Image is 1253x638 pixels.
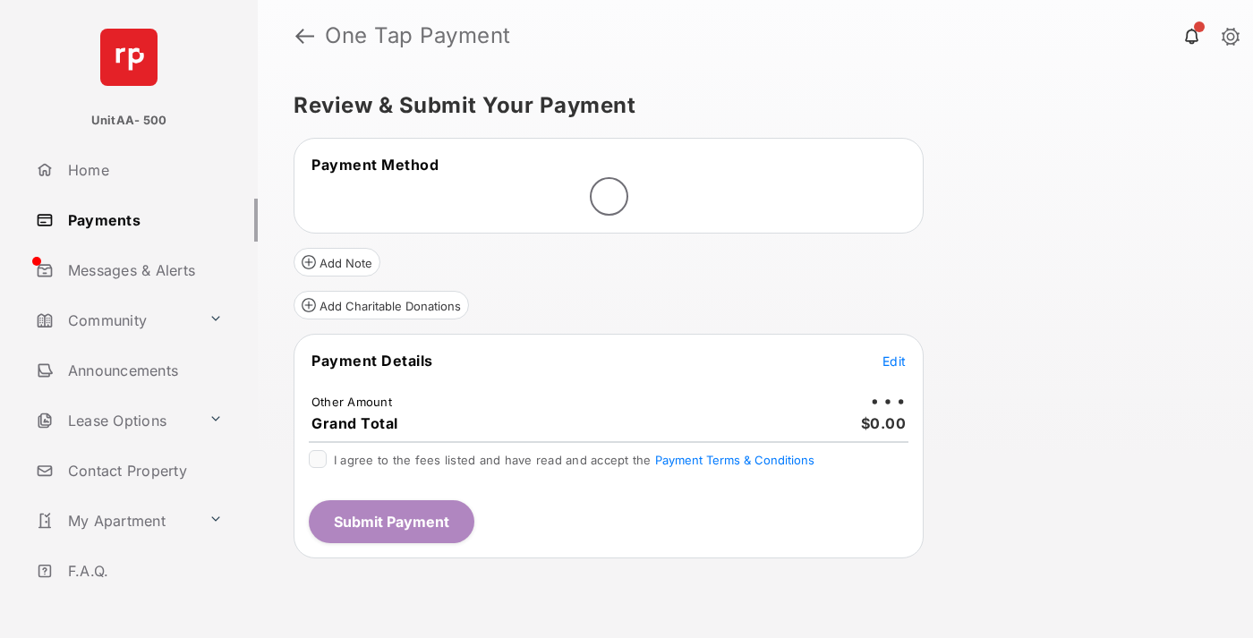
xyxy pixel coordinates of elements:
[29,549,258,592] a: F.A.Q.
[311,352,433,370] span: Payment Details
[91,112,167,130] p: UnitAA- 500
[29,449,258,492] a: Contact Property
[294,291,469,319] button: Add Charitable Donations
[29,199,258,242] a: Payments
[882,352,906,370] button: Edit
[334,453,814,467] span: I agree to the fees listed and have read and accept the
[325,25,511,47] strong: One Tap Payment
[29,349,258,392] a: Announcements
[882,353,906,369] span: Edit
[100,29,158,86] img: svg+xml;base64,PHN2ZyB4bWxucz0iaHR0cDovL3d3dy53My5vcmcvMjAwMC9zdmciIHdpZHRoPSI2NCIgaGVpZ2h0PSI2NC...
[309,500,474,543] button: Submit Payment
[861,414,907,432] span: $0.00
[294,95,1203,116] h5: Review & Submit Your Payment
[294,248,380,276] button: Add Note
[29,499,201,542] a: My Apartment
[29,249,258,292] a: Messages & Alerts
[311,414,398,432] span: Grand Total
[311,394,393,410] td: Other Amount
[655,453,814,467] button: I agree to the fees listed and have read and accept the
[311,156,439,174] span: Payment Method
[29,149,258,191] a: Home
[29,399,201,442] a: Lease Options
[29,299,201,342] a: Community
